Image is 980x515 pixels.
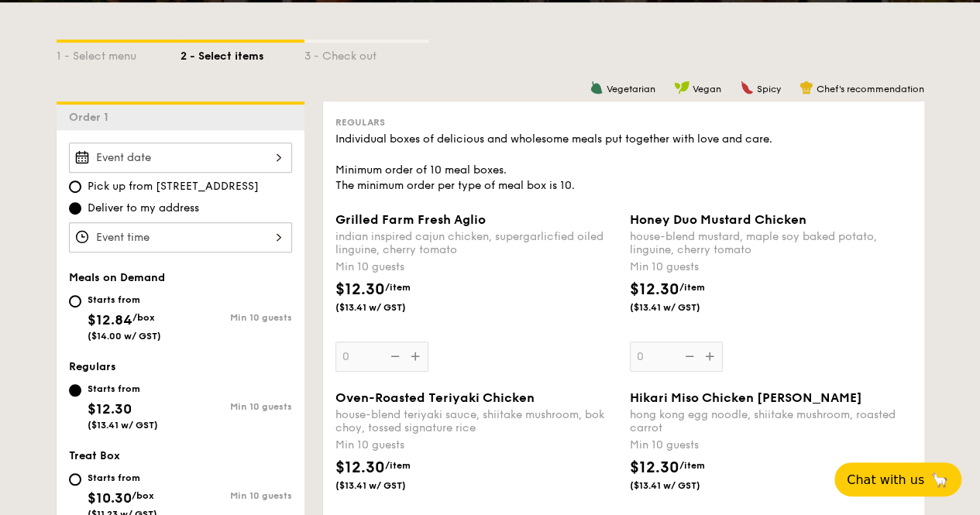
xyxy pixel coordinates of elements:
span: Order 1 [69,111,115,124]
span: $12.30 [335,458,385,477]
span: $12.84 [88,311,132,328]
span: ($14.00 w/ GST) [88,331,161,342]
div: Starts from [88,294,161,306]
span: Deliver to my address [88,201,199,216]
input: Starts from$12.30($13.41 w/ GST)Min 10 guests [69,384,81,397]
span: ($13.41 w/ GST) [630,479,735,492]
span: $10.30 [88,489,132,506]
div: 3 - Check out [304,43,428,64]
img: icon-chef-hat.a58ddaea.svg [799,81,813,94]
input: Deliver to my address [69,202,81,215]
span: /item [679,460,705,471]
span: Pick up from [STREET_ADDRESS] [88,179,259,194]
span: Chef's recommendation [817,84,924,94]
span: Hikari Miso Chicken [PERSON_NAME] [630,390,862,405]
div: Min 10 guests [181,401,292,412]
span: Vegetarian [607,84,655,94]
div: Min 10 guests [630,259,912,275]
span: ($13.41 w/ GST) [335,479,441,492]
input: Pick up from [STREET_ADDRESS] [69,180,81,193]
div: 1 - Select menu [57,43,181,64]
div: indian inspired cajun chicken, supergarlicfied oiled linguine, cherry tomato [335,230,617,256]
img: icon-vegan.f8ff3823.svg [674,81,689,94]
div: Min 10 guests [630,438,912,453]
div: house-blend teriyaki sauce, shiitake mushroom, bok choy, tossed signature rice [335,408,617,434]
div: Min 10 guests [181,312,292,323]
span: ($13.41 w/ GST) [335,301,441,314]
div: Starts from [88,383,158,395]
img: icon-vegetarian.fe4039eb.svg [590,81,603,94]
span: Regulars [335,117,385,128]
input: Event date [69,142,292,173]
div: Individual boxes of delicious and wholesome meals put together with love and care. Minimum order ... [335,132,912,194]
span: Spicy [757,84,781,94]
img: icon-spicy.37a8142b.svg [740,81,754,94]
span: Treat Box [69,449,120,462]
div: hong kong egg noodle, shiitake mushroom, roasted carrot [630,408,912,434]
span: Regulars [69,360,116,373]
span: /item [679,282,705,293]
span: $12.30 [335,280,385,299]
span: /item [385,282,411,293]
span: /box [132,490,154,501]
span: Oven-Roasted Teriyaki Chicken [335,390,535,405]
div: Min 10 guests [335,438,617,453]
span: Vegan [693,84,721,94]
input: Starts from$12.84/box($14.00 w/ GST)Min 10 guests [69,295,81,307]
span: $12.30 [630,280,679,299]
span: ($13.41 w/ GST) [630,301,735,314]
span: $12.30 [630,458,679,477]
span: Honey Duo Mustard Chicken [630,212,806,227]
div: 2 - Select items [181,43,304,64]
div: house-blend mustard, maple soy baked potato, linguine, cherry tomato [630,230,912,256]
div: Starts from [88,472,157,484]
div: Min 10 guests [181,490,292,501]
span: /item [385,460,411,471]
span: $12.30 [88,400,132,417]
span: ($13.41 w/ GST) [88,420,158,431]
span: Meals on Demand [69,271,165,284]
span: Chat with us [847,472,924,487]
input: Starts from$10.30/box($11.23 w/ GST)Min 10 guests [69,473,81,486]
span: /box [132,312,155,323]
div: Min 10 guests [335,259,617,275]
input: Event time [69,222,292,252]
span: Grilled Farm Fresh Aglio [335,212,486,227]
span: 🦙 [930,471,949,489]
button: Chat with us🦙 [834,462,961,496]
